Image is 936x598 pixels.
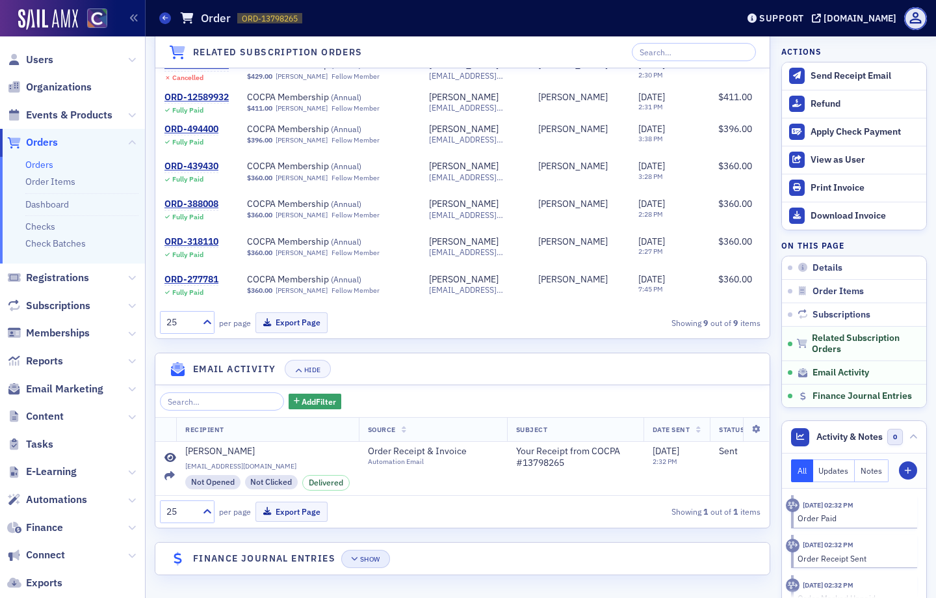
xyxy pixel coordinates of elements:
[26,493,87,507] span: Automations
[26,80,92,94] span: Organizations
[331,161,361,171] span: ( Annual )
[653,445,679,457] span: [DATE]
[7,576,62,590] a: Exports
[791,459,813,482] button: All
[247,72,272,81] span: $429.00
[185,446,255,457] div: [PERSON_NAME]
[516,425,548,434] span: Subject
[701,506,710,517] strong: 1
[255,502,328,522] button: Export Page
[7,299,90,313] a: Subscriptions
[172,138,203,146] div: Fully Paid
[429,198,499,210] a: [PERSON_NAME]
[26,521,63,535] span: Finance
[164,124,218,135] div: ORD-494400
[26,576,62,590] span: Exports
[538,198,608,210] a: [PERSON_NAME]
[811,98,920,110] div: Refund
[429,285,520,295] span: [EMAIL_ADDRESS][DOMAIN_NAME]
[25,238,86,249] a: Check Batches
[26,465,77,479] span: E-Learning
[718,160,752,172] span: $360.00
[368,446,498,466] a: Order Receipt & InvoiceAutomation Email
[718,91,752,103] span: $411.00
[26,382,103,396] span: Email Marketing
[164,274,218,286] div: ORD-277781
[331,211,380,219] div: Fellow Member
[160,392,284,411] input: Search…
[247,161,411,172] span: COCPA Membership
[719,425,744,434] span: Status
[538,161,620,172] span: Bradley Blacketor
[759,12,804,24] div: Support
[247,161,411,172] a: COCPA Membership (Annual)
[331,124,361,134] span: ( Annual )
[7,80,92,94] a: Organizations
[812,309,870,321] span: Subscriptions
[247,198,411,210] a: COCPA Membership (Annual)
[811,154,920,166] div: View as User
[429,103,520,113] span: [EMAIL_ADDRESS][DOMAIN_NAME]
[7,548,65,562] a: Connect
[782,118,926,146] button: Apply Check Payment
[429,92,499,103] div: [PERSON_NAME]
[172,251,203,259] div: Fully Paid
[172,74,203,82] div: Cancelled
[811,70,920,82] div: Send Receipt Email
[798,512,909,524] div: Order Paid
[172,288,203,297] div: Fully Paid
[731,317,740,329] strong: 9
[302,396,336,407] span: Add Filter
[887,429,903,445] span: 0
[331,249,380,257] div: Fellow Member
[538,274,608,286] a: [PERSON_NAME]
[782,202,926,230] a: Download Invoice
[201,10,231,26] h1: Order
[538,124,608,135] a: [PERSON_NAME]
[247,104,272,113] span: $411.00
[719,446,783,457] div: Sent
[26,108,112,122] span: Events & Products
[638,273,665,285] span: [DATE]
[7,271,89,285] a: Registrations
[538,161,608,172] div: [PERSON_NAME]
[718,236,752,247] span: $360.00
[302,475,350,491] div: Delivered
[429,161,499,172] a: [PERSON_NAME]
[538,92,608,103] a: [PERSON_NAME]
[185,462,350,470] span: [EMAIL_ADDRESS][DOMAIN_NAME]
[164,92,229,103] div: ORD-12589932
[26,135,58,150] span: Orders
[811,210,920,222] div: Download Invoice
[538,274,620,286] span: Bradley Blacketor
[638,123,665,135] span: [DATE]
[718,198,752,210] span: $360.00
[247,198,411,210] span: COCPA Membership
[7,53,53,67] a: Users
[803,500,853,510] time: 5/1/2025 02:32 PM
[812,14,901,23] button: [DOMAIN_NAME]
[164,236,218,248] div: ORD-318110
[718,123,752,135] span: $396.00
[7,521,63,535] a: Finance
[172,106,203,115] div: Fully Paid
[193,362,276,376] h4: Email Activity
[782,90,926,118] button: Refund
[538,124,620,135] span: Bradley Blacketor
[26,326,90,340] span: Memberships
[331,236,361,247] span: ( Annual )
[811,182,920,194] div: Print Invoice
[219,506,251,517] label: per page
[331,286,380,295] div: Fellow Member
[904,7,927,30] span: Profile
[276,286,328,295] a: [PERSON_NAME]
[331,136,380,144] div: Fellow Member
[638,102,663,111] time: 2:31 PM
[429,274,499,286] a: [PERSON_NAME]
[18,9,78,30] img: SailAMX
[166,505,195,519] div: 25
